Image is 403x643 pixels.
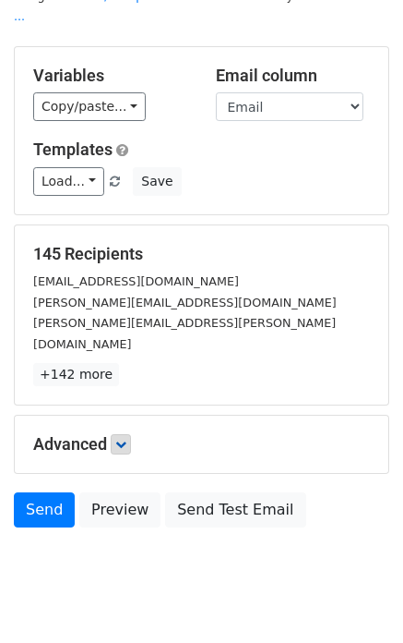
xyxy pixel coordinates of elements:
a: Templates [33,140,113,159]
a: Copy/paste... [33,92,146,121]
small: [EMAIL_ADDRESS][DOMAIN_NAME] [33,274,239,288]
h5: Variables [33,66,188,86]
a: Send [14,492,75,528]
small: [PERSON_NAME][EMAIL_ADDRESS][DOMAIN_NAME] [33,296,337,309]
h5: 145 Recipients [33,244,370,264]
button: Save [133,167,181,196]
small: [PERSON_NAME][EMAIL_ADDRESS][PERSON_NAME][DOMAIN_NAME] [33,316,336,351]
h5: Email column [216,66,371,86]
a: +142 more [33,363,119,386]
h5: Advanced [33,434,370,455]
iframe: Chat Widget [311,554,403,643]
a: Send Test Email [165,492,305,528]
a: Load... [33,167,104,196]
a: Preview [79,492,160,528]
